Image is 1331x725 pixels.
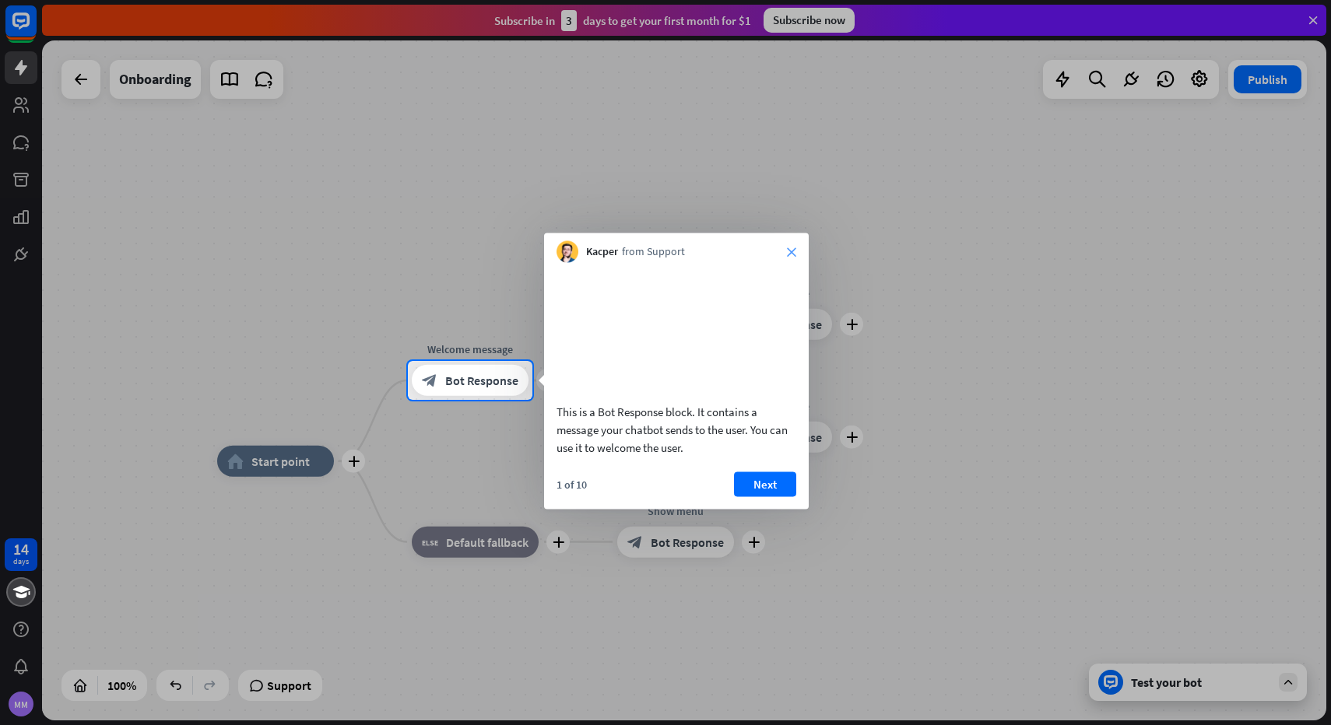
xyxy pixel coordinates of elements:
[622,244,685,260] span: from Support
[557,477,587,491] div: 1 of 10
[586,244,618,260] span: Kacper
[557,402,796,456] div: This is a Bot Response block. It contains a message your chatbot sends to the user. You can use i...
[445,373,518,388] span: Bot Response
[12,6,59,53] button: Open LiveChat chat widget
[787,247,796,257] i: close
[734,471,796,496] button: Next
[422,373,437,388] i: block_bot_response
